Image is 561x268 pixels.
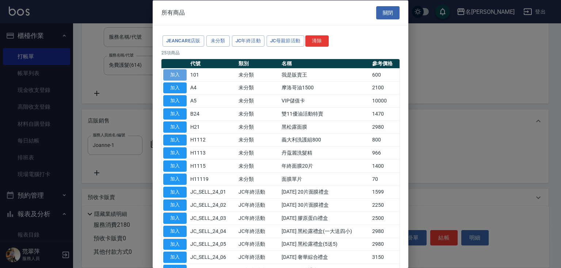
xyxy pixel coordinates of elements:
td: 101 [188,68,237,81]
td: H1115 [188,159,237,172]
td: 未分類 [237,133,280,147]
td: JC年終活動 [237,238,280,251]
td: 2250 [370,198,400,211]
td: JC_SELL_24_05 [188,238,237,251]
td: 面膜單片 [280,172,370,186]
th: 參考價格 [370,59,400,68]
td: [DATE] 膠原蛋白禮盒 [280,211,370,225]
td: [DATE] 黑松露禮盒(5送5) [280,238,370,251]
button: 加入 [163,147,187,159]
td: JC年終活動 [237,211,280,225]
td: [DATE] 黑松露禮盒(一大送四小) [280,225,370,238]
td: 我是販賣王 [280,68,370,81]
p: 25 項商品 [161,49,400,56]
td: 800 [370,133,400,147]
td: 義大利洗護組800 [280,133,370,147]
td: 1599 [370,186,400,199]
button: 加入 [163,69,187,80]
td: 未分類 [237,107,280,120]
td: 未分類 [237,120,280,133]
td: JC年終活動 [237,198,280,211]
td: H11119 [188,172,237,186]
td: 未分類 [237,68,280,81]
button: 加入 [163,238,187,250]
td: [DATE] 20片面膜禮盒 [280,186,370,199]
button: 加入 [163,121,187,132]
td: 2500 [370,211,400,225]
button: 加入 [163,199,187,211]
button: 加入 [163,134,187,145]
button: 加入 [163,186,187,198]
td: JC_SELL_24_02 [188,198,237,211]
button: 加入 [163,173,187,185]
td: 雙11優油活動特賣 [280,107,370,120]
td: 年終面膜20片 [280,159,370,172]
button: JC母親節活動 [267,35,304,47]
td: 10000 [370,94,400,107]
td: JC年終活動 [237,250,280,264]
button: 加入 [163,213,187,224]
button: 加入 [163,252,187,263]
button: 加入 [163,108,187,120]
td: JC_SELL_24_04 [188,225,237,238]
td: 1400 [370,159,400,172]
span: 所有商品 [161,9,185,16]
td: 2980 [370,225,400,238]
td: 2980 [370,120,400,133]
td: 2980 [370,238,400,251]
button: JeanCare店販 [163,35,204,47]
td: JC年終活動 [237,186,280,199]
td: [DATE] 30片面膜禮盒 [280,198,370,211]
td: A5 [188,94,237,107]
th: 類別 [237,59,280,68]
td: JC_SELL_24_06 [188,250,237,264]
td: 未分類 [237,172,280,186]
td: JC_SELL_24_01 [188,186,237,199]
button: 加入 [163,95,187,106]
td: 2100 [370,81,400,94]
td: B24 [188,107,237,120]
button: 清除 [305,35,329,47]
button: 關閉 [376,6,400,19]
td: JC_SELL_24_03 [188,211,237,225]
td: 966 [370,146,400,159]
td: H1112 [188,133,237,147]
td: 未分類 [237,94,280,107]
td: H1113 [188,146,237,159]
td: 未分類 [237,81,280,94]
td: 丹蔻麗洗髮精 [280,146,370,159]
button: JC年終活動 [232,35,264,47]
button: 加入 [163,225,187,237]
button: 未分類 [206,35,230,47]
th: 代號 [188,59,237,68]
td: 未分類 [237,146,280,159]
td: [DATE] 奢華綜合禮盒 [280,250,370,264]
td: 黑松露面膜 [280,120,370,133]
td: 摩洛哥油1500 [280,81,370,94]
button: 加入 [163,160,187,172]
td: A4 [188,81,237,94]
td: 70 [370,172,400,186]
td: 未分類 [237,159,280,172]
td: JC年終活動 [237,225,280,238]
td: 3150 [370,250,400,264]
td: 1470 [370,107,400,120]
td: H21 [188,120,237,133]
td: VIP儲值卡 [280,94,370,107]
button: 加入 [163,82,187,93]
td: 600 [370,68,400,81]
th: 名稱 [280,59,370,68]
